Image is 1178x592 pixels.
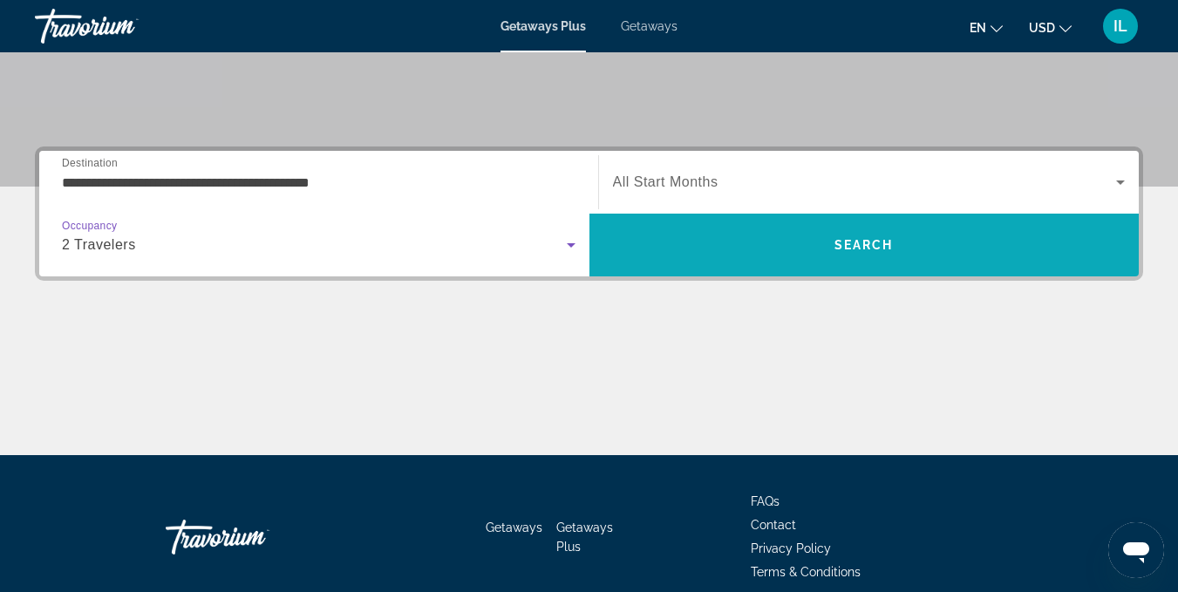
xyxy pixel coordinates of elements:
[39,151,1139,276] div: Search widget
[62,221,117,232] span: Occupancy
[500,19,586,33] a: Getaways Plus
[1108,522,1164,578] iframe: Bouton de lancement de la fenêtre de messagerie
[62,173,575,194] input: Select destination
[613,174,718,189] span: All Start Months
[1113,17,1127,35] span: IL
[751,565,861,579] a: Terms & Conditions
[62,157,118,168] span: Destination
[751,494,780,508] a: FAQs
[970,15,1003,40] button: Change language
[166,511,340,563] a: Go Home
[751,541,831,555] a: Privacy Policy
[621,19,678,33] a: Getaways
[1029,15,1072,40] button: Change currency
[751,518,796,532] a: Contact
[35,3,209,49] a: Travorium
[1029,21,1055,35] span: USD
[556,521,613,554] a: Getaways Plus
[834,238,894,252] span: Search
[1098,8,1143,44] button: User Menu
[970,21,986,35] span: en
[486,521,542,534] a: Getaways
[62,237,136,252] span: 2 Travelers
[589,214,1140,276] button: Search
